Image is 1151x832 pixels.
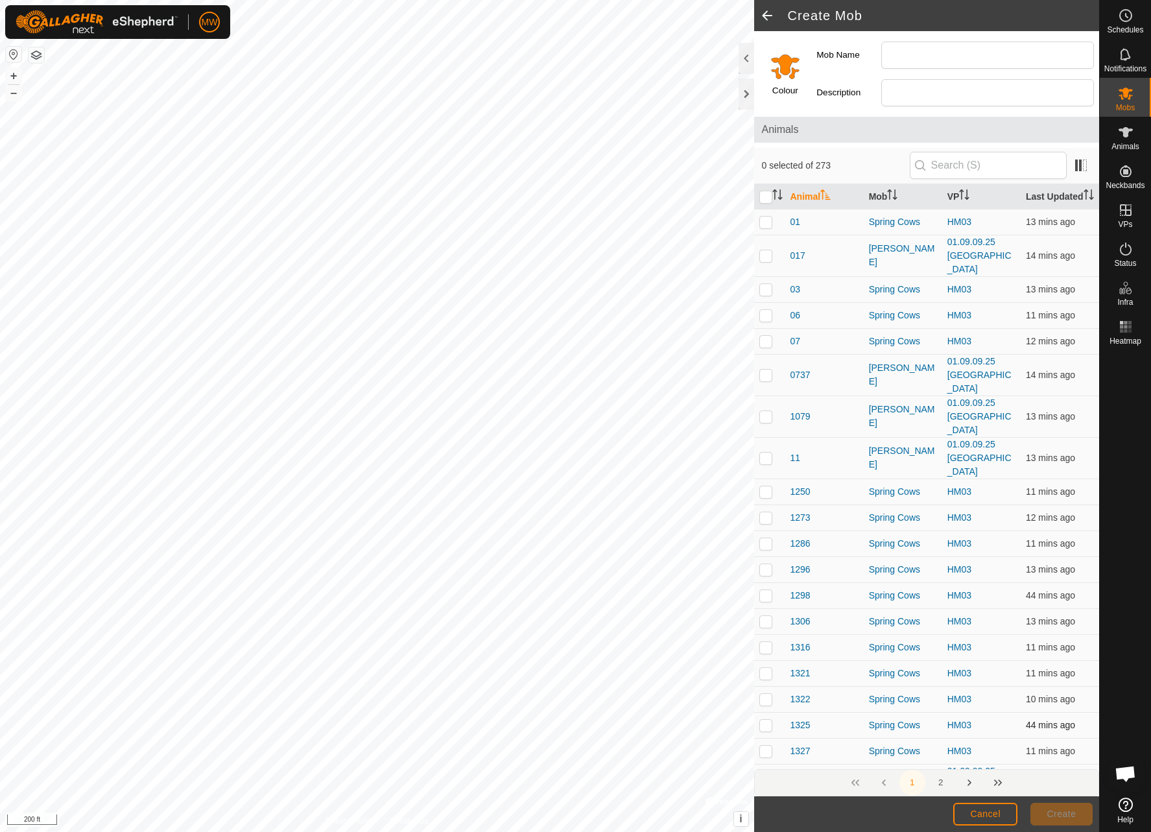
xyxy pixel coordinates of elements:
button: 2 [928,770,954,796]
span: 16 Sep 2025 at 8:03 pm [1026,250,1075,261]
div: Spring Cows [869,309,937,322]
button: Map Layers [29,47,44,63]
span: 1325 [790,719,811,732]
span: 0737 [790,368,811,382]
span: i [739,813,742,824]
a: 01.09.09.25 [GEOGRAPHIC_DATA] [947,237,1012,274]
p-sorticon: Activate to sort [959,191,969,202]
span: Notifications [1104,65,1146,73]
span: Animals [762,122,1092,137]
div: Spring Cows [869,283,937,296]
span: Mobs [1116,104,1135,112]
span: 1316 [790,641,811,654]
span: 16 Sep 2025 at 8:06 pm [1026,310,1075,320]
div: Spring Cows [869,641,937,654]
span: 16 Sep 2025 at 8:06 pm [1026,746,1075,756]
span: Cancel [970,809,1001,819]
div: Spring Cows [869,215,937,229]
div: Spring Cows [869,537,937,551]
span: 1079 [790,410,811,423]
span: 16 Sep 2025 at 8:06 pm [1026,486,1075,497]
a: HM03 [947,538,971,549]
a: Privacy Policy [326,815,374,827]
span: 1327 [790,744,811,758]
span: 16 Sep 2025 at 8:04 pm [1026,564,1075,575]
span: MW [202,16,218,29]
a: Contact Us [390,815,428,827]
span: 16 Sep 2025 at 8:06 pm [1026,668,1075,678]
a: HM03 [947,512,971,523]
button: i [734,812,748,826]
div: Spring Cows [869,615,937,628]
a: Help [1100,792,1151,829]
span: 16 Sep 2025 at 8:04 pm [1026,336,1075,346]
div: [PERSON_NAME] [869,403,937,430]
th: Mob [864,184,942,209]
div: [PERSON_NAME] [869,242,937,269]
a: HM03 [947,486,971,497]
a: HM03 [947,217,971,227]
button: – [6,85,21,101]
p-sorticon: Activate to sort [820,191,831,202]
span: 1286 [790,537,811,551]
span: Infra [1117,298,1133,306]
span: 06 [790,309,801,322]
span: 16 Sep 2025 at 7:33 pm [1026,590,1075,600]
th: Last Updated [1021,184,1099,209]
button: Create [1030,803,1093,826]
label: Mob Name [816,42,881,69]
span: 16 Sep 2025 at 8:06 pm [1026,694,1075,704]
div: Spring Cows [869,589,937,602]
p-sorticon: Activate to sort [887,191,897,202]
span: 16 Sep 2025 at 8:04 pm [1026,411,1075,422]
button: Next Page [956,770,982,796]
span: 1306 [790,615,811,628]
label: Description [816,79,881,106]
span: 01 [790,215,801,229]
a: HM03 [947,642,971,652]
span: Schedules [1107,26,1143,34]
span: 16 Sep 2025 at 8:06 pm [1026,538,1075,549]
button: Cancel [953,803,1017,826]
button: Last Page [985,770,1011,796]
span: 1321 [790,667,811,680]
div: [PERSON_NAME] [869,444,937,471]
span: 16 Sep 2025 at 8:03 pm [1026,370,1075,380]
a: HM03 [947,284,971,294]
span: 1296 [790,563,811,576]
a: HM03 [947,590,971,600]
div: Spring Cows [869,693,937,706]
div: Spring Cows [869,563,937,576]
span: 16 Sep 2025 at 8:05 pm [1026,512,1075,523]
div: Spring Cows [869,719,937,732]
a: HM03 [947,310,971,320]
a: 01.09.09.25 [GEOGRAPHIC_DATA] [947,766,1012,803]
span: Status [1114,259,1136,267]
span: 16 Sep 2025 at 8:06 pm [1026,642,1075,652]
a: 01.09.09.25 [GEOGRAPHIC_DATA] [947,356,1012,394]
input: Search (S) [910,152,1067,179]
div: Spring Cows [869,667,937,680]
label: Colour [772,84,798,97]
span: Create [1047,809,1076,819]
span: 16 Sep 2025 at 8:03 pm [1026,217,1075,227]
span: 0 selected of 273 [762,159,910,172]
a: 01.09.09.25 [GEOGRAPHIC_DATA] [947,398,1012,435]
button: + [6,68,21,84]
span: Heatmap [1109,337,1141,345]
p-sorticon: Activate to sort [1084,191,1094,202]
div: Spring Cows [869,485,937,499]
p-sorticon: Activate to sort [772,191,783,202]
div: Spring Cows [869,511,937,525]
div: Open chat [1106,754,1145,793]
span: 16 Sep 2025 at 8:04 pm [1026,616,1075,626]
a: HM03 [947,668,971,678]
span: Help [1117,816,1133,824]
a: HM03 [947,336,971,346]
div: Spring Cows [869,335,937,348]
span: 07 [790,335,801,348]
a: HM03 [947,694,971,704]
span: VPs [1118,220,1132,228]
a: HM03 [947,564,971,575]
span: 03 [790,283,801,296]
